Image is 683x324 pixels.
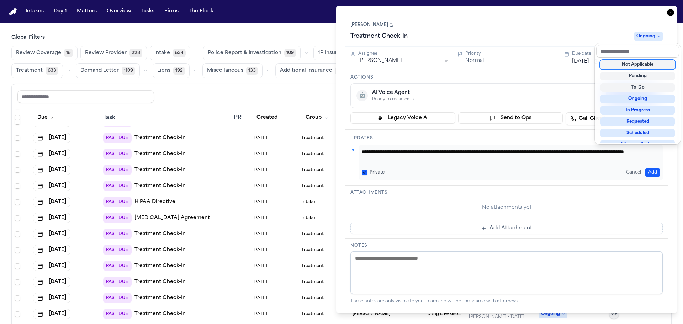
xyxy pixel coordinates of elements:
a: Treatment Check-In [134,150,186,158]
span: Treatment [301,183,324,189]
span: 192 [173,67,185,75]
span: 6/10/2025, 10:57:58 AM [252,309,267,319]
button: Intake534 [150,46,190,60]
a: Treatment Check-In [134,246,186,254]
span: 1P Insurance [318,49,350,57]
span: Julio Cesar Guerra [353,311,390,317]
a: Treatment Check-In [134,166,186,174]
span: Intake [154,49,170,57]
button: Overview [104,5,134,18]
button: [DATE] [33,277,70,287]
span: Treatment [16,67,43,74]
a: Treatment Check-In [134,182,186,190]
a: Treatment Check-In [134,278,186,286]
span: Select row [15,167,20,173]
div: To-Do [600,83,675,92]
div: Ongoing [600,95,675,103]
span: 7/8/2025, 10:18:02 AM [252,133,267,143]
span: Select row [15,231,20,237]
div: Pending [600,72,675,80]
span: Select row [15,199,20,205]
span: Treatment [301,151,324,157]
span: 15 [64,49,73,57]
button: Intakes [23,5,47,18]
button: Created [252,111,282,124]
a: Treatment Check-In [134,230,186,238]
span: Select row [15,263,20,269]
button: [DATE] [33,165,70,175]
span: PAST DUE [103,293,132,303]
button: Review Coverage15 [11,46,78,60]
span: Review Provider [85,49,127,57]
span: 6/24/2025, 12:05:08 PM [252,277,267,287]
button: Due [33,111,59,124]
button: Day 1 [51,5,70,18]
a: Treatment Check-In [134,134,186,142]
button: [DATE] [33,245,70,255]
button: [DATE] [33,133,70,143]
span: 7/8/2025, 10:18:02 AM [252,165,267,175]
button: Police Report & Investigation109 [203,46,301,60]
span: Treatment [301,279,324,285]
a: Matters [74,5,100,18]
span: Treatment [301,263,324,269]
div: Attorney Review [600,140,675,149]
span: Select row [15,295,20,301]
span: 534 [173,49,186,57]
span: 3/26/2025, 10:38:34 AM [252,245,267,255]
a: HIPAA Directive [134,198,175,206]
span: Ongoing [634,32,663,41]
span: 228 [129,49,142,57]
span: Treatment [301,295,324,301]
span: PAST DUE [103,229,132,239]
div: Task [103,113,228,122]
button: Demand Letter1109 [76,63,140,78]
div: Scheduled [600,129,675,137]
a: Treatment Check-In [134,262,186,270]
a: Home [9,8,17,15]
span: PAST DUE [103,181,132,191]
span: Treatment [301,231,324,237]
span: Treatment [301,311,324,317]
span: 633 [46,67,58,75]
span: 1109 [122,67,135,75]
button: Miscellaneous133 [202,63,263,78]
span: Select row [15,119,20,125]
button: Tasks [138,5,157,18]
a: Treatment Check-In [134,294,186,302]
span: 0 [335,67,342,75]
button: Review Provider228 [80,46,147,60]
span: 133 [246,67,258,75]
span: PAST DUE [103,133,132,143]
button: MP [609,309,619,319]
button: Liens192 [153,63,190,78]
span: 7/28/2025, 9:10:38 PM [252,229,267,239]
button: [DATE] [33,213,70,223]
span: Select row [15,311,20,317]
button: The Flock [186,5,216,18]
span: Review Coverage [16,49,61,57]
span: Dang Law Group [427,311,464,317]
span: 7/8/2025, 10:55:33 AM [252,197,267,207]
span: Select row [15,247,20,253]
span: Treatment [301,167,324,173]
button: [DATE] [33,197,70,207]
span: PAST DUE [103,277,132,287]
span: PAST DUE [103,309,132,319]
span: PAST DUE [103,197,132,207]
img: Finch Logo [9,8,17,15]
span: PAST DUE [103,261,132,271]
span: Treatment [301,135,324,141]
span: Select all [15,115,20,121]
button: [DATE] [33,293,70,303]
span: Additional Insurance [280,67,332,74]
span: 6/16/2025, 5:19:56 PM [252,261,267,271]
span: Intake [301,199,315,205]
h3: Global Filters [11,34,672,41]
span: PAST DUE [103,149,132,159]
a: Firms [162,5,181,18]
